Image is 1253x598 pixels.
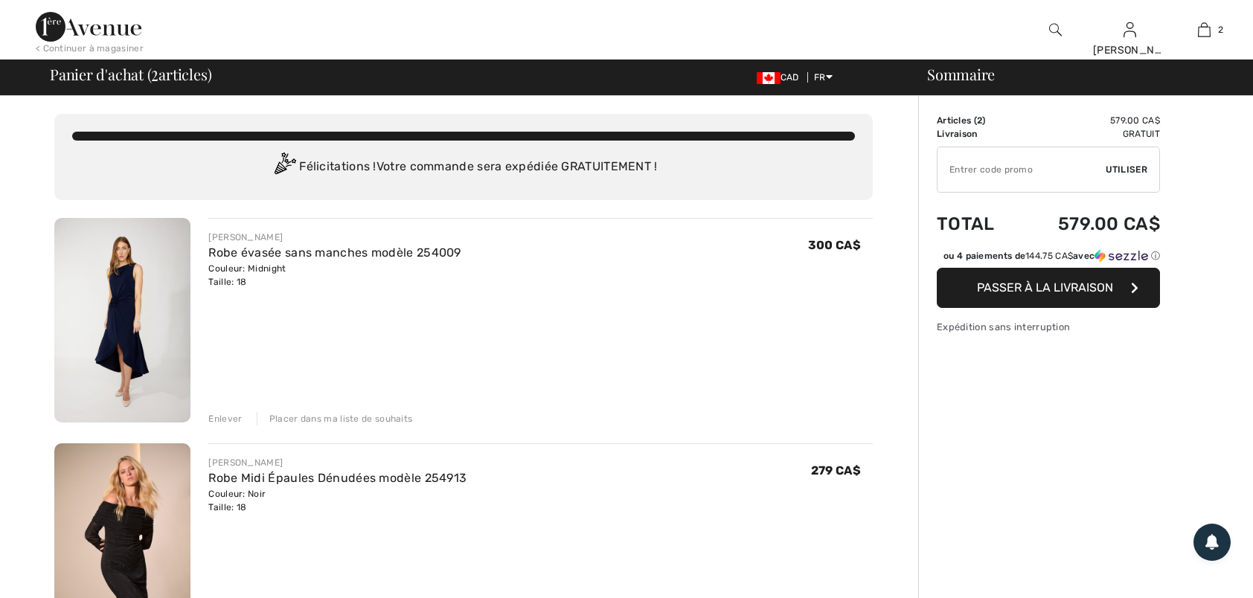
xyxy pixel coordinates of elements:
[1198,21,1211,39] img: Mon panier
[757,72,805,83] span: CAD
[937,268,1160,308] button: Passer à la livraison
[1025,251,1073,261] span: 144.75 CA$
[977,280,1113,295] span: Passer à la livraison
[1167,21,1240,39] a: 2
[54,218,190,422] img: Robe évasée sans manches modèle 254009
[269,152,299,182] img: Congratulation2.svg
[938,147,1106,192] input: Code promo
[208,231,461,244] div: [PERSON_NAME]
[1017,127,1160,141] td: Gratuit
[1124,22,1136,36] a: Se connecter
[36,12,141,42] img: 1ère Avenue
[1017,199,1160,249] td: 579.00 CA$
[943,249,1160,263] div: ou 4 paiements de avec
[36,42,144,55] div: < Continuer à magasiner
[72,152,855,182] div: Félicitations ! Votre commande sera expédiée GRATUITEMENT !
[937,199,1017,249] td: Total
[151,63,158,83] span: 2
[814,72,833,83] span: FR
[1049,21,1062,39] img: recherche
[208,245,461,260] a: Robe évasée sans manches modèle 254009
[1218,23,1223,36] span: 2
[1093,42,1166,58] div: [PERSON_NAME]
[811,463,861,478] span: 279 CA$
[909,67,1244,82] div: Sommaire
[937,249,1160,268] div: ou 4 paiements de144.75 CA$avecSezzle Cliquez pour en savoir plus sur Sezzle
[937,127,1017,141] td: Livraison
[977,115,982,126] span: 2
[208,412,242,425] div: Enlever
[257,412,413,425] div: Placer dans ma liste de souhaits
[757,72,781,84] img: Canadian Dollar
[208,487,467,514] div: Couleur: Noir Taille: 18
[1095,249,1148,263] img: Sezzle
[50,67,211,82] span: Panier d'achat ( articles)
[937,320,1160,334] div: Expédition sans interruption
[1124,21,1136,39] img: Mes infos
[808,238,861,252] span: 300 CA$
[208,471,467,485] a: Robe Midi Épaules Dénudées modèle 254913
[1017,114,1160,127] td: 579.00 CA$
[1106,163,1147,176] span: Utiliser
[208,456,467,469] div: [PERSON_NAME]
[937,114,1017,127] td: Articles ( )
[208,262,461,289] div: Couleur: Midnight Taille: 18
